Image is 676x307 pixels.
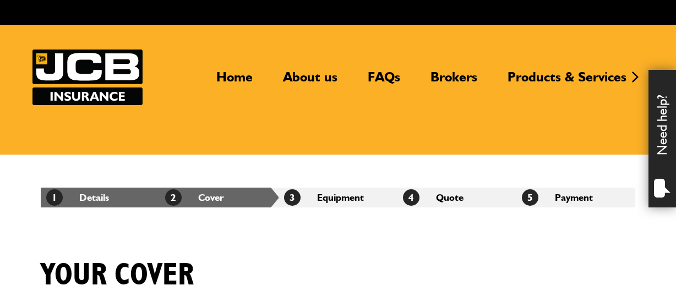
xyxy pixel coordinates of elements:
span: 2 [165,189,182,206]
a: Products & Services [499,69,635,94]
span: 4 [403,189,419,206]
span: 5 [522,189,538,206]
a: Brokers [422,69,486,94]
a: JCB Insurance Services [32,50,143,105]
a: 1Details [46,191,109,203]
img: JCB Insurance Services logo [32,50,143,105]
a: Home [208,69,261,94]
li: Cover [160,188,279,207]
li: Equipment [279,188,397,207]
a: About us [275,69,346,94]
span: 1 [46,189,63,206]
h1: Your cover [41,257,194,294]
li: Payment [516,188,635,207]
li: Quote [397,188,516,207]
span: 3 [284,189,301,206]
a: FAQs [359,69,408,94]
div: Need help? [648,70,676,207]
